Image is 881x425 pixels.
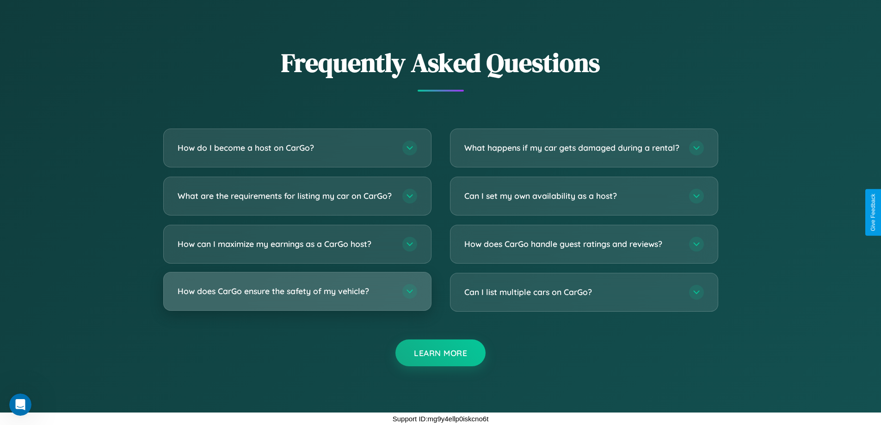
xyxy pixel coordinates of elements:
[178,285,393,297] h3: How does CarGo ensure the safety of my vehicle?
[464,238,680,250] h3: How does CarGo handle guest ratings and reviews?
[464,286,680,298] h3: Can I list multiple cars on CarGo?
[178,142,393,154] h3: How do I become a host on CarGo?
[163,45,718,80] h2: Frequently Asked Questions
[464,142,680,154] h3: What happens if my car gets damaged during a rental?
[178,238,393,250] h3: How can I maximize my earnings as a CarGo host?
[464,190,680,202] h3: Can I set my own availability as a host?
[393,413,489,425] p: Support ID: mg9y4ellp0iskcno6t
[870,194,876,231] div: Give Feedback
[178,190,393,202] h3: What are the requirements for listing my car on CarGo?
[395,339,486,366] button: Learn More
[9,394,31,416] iframe: Intercom live chat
